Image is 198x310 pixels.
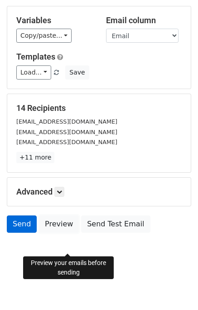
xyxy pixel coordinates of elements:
h5: Email column [106,15,182,25]
a: Send Test Email [81,215,150,233]
small: [EMAIL_ADDRESS][DOMAIN_NAME] [16,118,117,125]
small: [EMAIL_ADDRESS][DOMAIN_NAME] [16,129,117,135]
small: [EMAIL_ADDRESS][DOMAIN_NAME] [16,139,117,145]
h5: Advanced [16,187,182,197]
h5: Variables [16,15,92,25]
a: Copy/paste... [16,29,72,43]
a: Load... [16,65,51,80]
iframe: Chat Widget [153,266,198,310]
div: 聊天小组件 [153,266,198,310]
div: Preview your emails before sending [23,256,114,279]
a: Send [7,215,37,233]
h5: 14 Recipients [16,103,182,113]
button: Save [65,65,89,80]
a: Templates [16,52,55,61]
a: +11 more [16,152,54,163]
a: Preview [39,215,79,233]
